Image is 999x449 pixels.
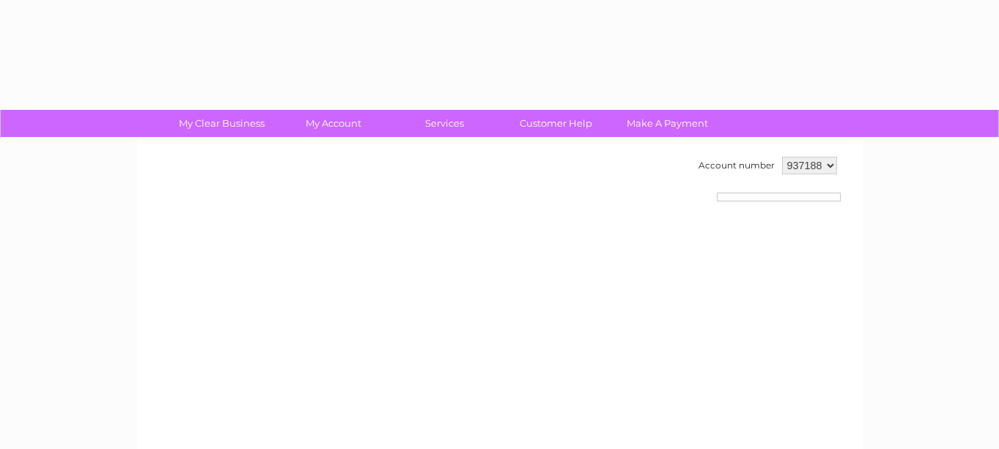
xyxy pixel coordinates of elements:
a: Services [384,110,505,137]
a: Customer Help [495,110,616,137]
a: Make A Payment [607,110,728,137]
a: My Account [273,110,394,137]
a: My Clear Business [161,110,282,137]
td: Account number [695,153,778,178]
